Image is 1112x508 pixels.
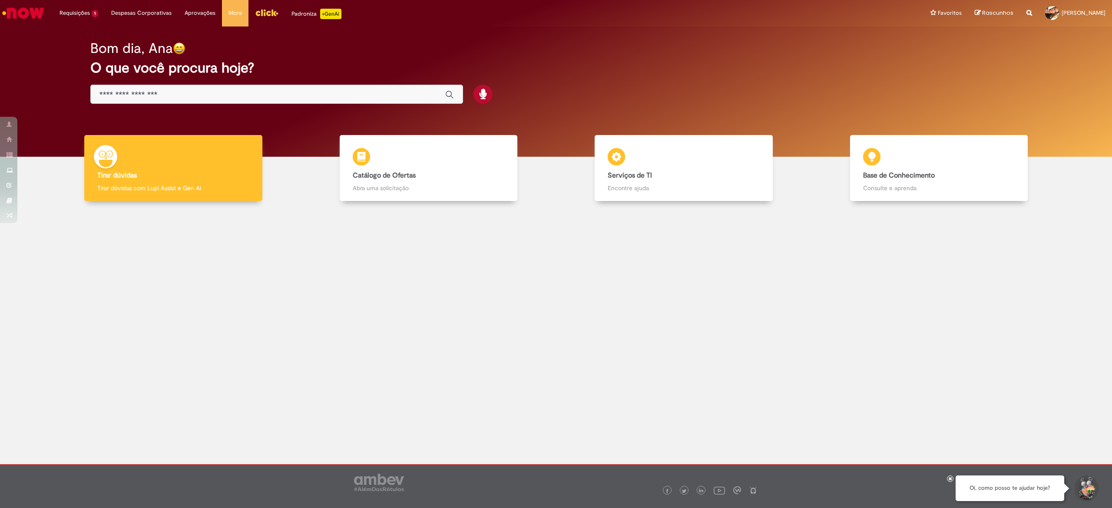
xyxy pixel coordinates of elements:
[291,9,341,19] div: Padroniza
[556,135,811,201] a: Serviços de TI Encontre ajuda
[1,4,46,22] img: ServiceNow
[975,9,1013,17] a: Rascunhos
[608,171,652,180] b: Serviços de TI
[97,171,137,180] b: Tirar dúvidas
[938,9,962,17] span: Favoritos
[733,486,741,494] img: logo_footer_workplace.png
[60,9,90,17] span: Requisições
[46,135,301,201] a: Tirar dúvidas Tirar dúvidas com Lupi Assist e Gen Ai
[90,41,173,56] h2: Bom dia, Ana
[255,6,278,19] img: click_logo_yellow_360x200.png
[228,9,242,17] span: More
[665,489,669,493] img: logo_footer_facebook.png
[173,42,185,55] img: happy-face.png
[956,475,1064,501] div: Oi, como posso te ajudar hoje?
[682,489,686,493] img: logo_footer_twitter.png
[1073,475,1099,501] button: Iniciar Conversa de Suporte
[982,9,1013,17] span: Rascunhos
[301,135,556,201] a: Catálogo de Ofertas Abra uma solicitação
[863,184,1015,192] p: Consulte e aprenda
[353,171,416,180] b: Catálogo de Ofertas
[354,474,404,491] img: logo_footer_ambev_rotulo_gray.png
[320,9,341,19] p: +GenAi
[1062,9,1105,16] span: [PERSON_NAME]
[714,485,725,496] img: logo_footer_youtube.png
[92,10,98,17] span: 1
[90,60,1022,76] h2: O que você procura hoje?
[353,184,505,192] p: Abra uma solicitação
[185,9,215,17] span: Aprovações
[608,184,760,192] p: Encontre ajuda
[111,9,172,17] span: Despesas Corporativas
[863,171,935,180] b: Base de Conhecimento
[699,488,703,494] img: logo_footer_linkedin.png
[811,135,1067,201] a: Base de Conhecimento Consulte e aprenda
[749,486,757,494] img: logo_footer_naosei.png
[97,184,249,192] p: Tirar dúvidas com Lupi Assist e Gen Ai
